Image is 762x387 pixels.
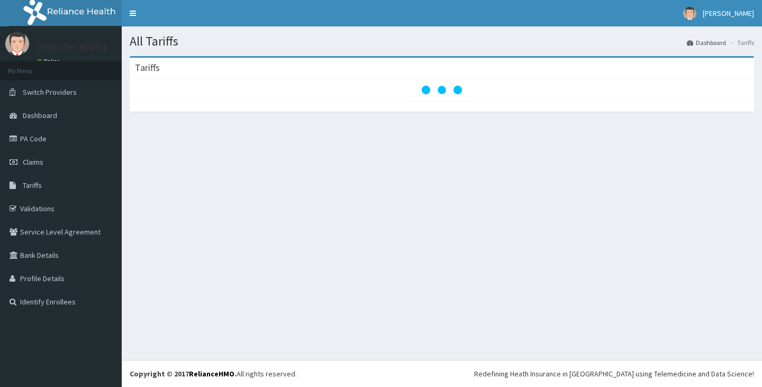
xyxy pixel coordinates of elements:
[37,58,62,65] a: Online
[683,7,696,20] img: User Image
[189,369,234,379] a: RelianceHMO
[421,69,463,111] svg: audio-loading
[703,8,754,18] span: [PERSON_NAME]
[23,157,43,167] span: Claims
[130,34,754,48] h1: All Tariffs
[135,63,160,73] h3: Tariffs
[23,87,77,97] span: Switch Providers
[23,111,57,120] span: Dashboard
[727,38,754,47] li: Tariffs
[23,181,42,190] span: Tariffs
[474,368,754,379] div: Redefining Heath Insurance in [GEOGRAPHIC_DATA] using Telemedicine and Data Science!
[37,43,106,52] p: [PERSON_NAME]
[5,32,29,56] img: User Image
[687,38,726,47] a: Dashboard
[130,369,237,379] strong: Copyright © 2017 .
[122,360,762,387] footer: All rights reserved.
